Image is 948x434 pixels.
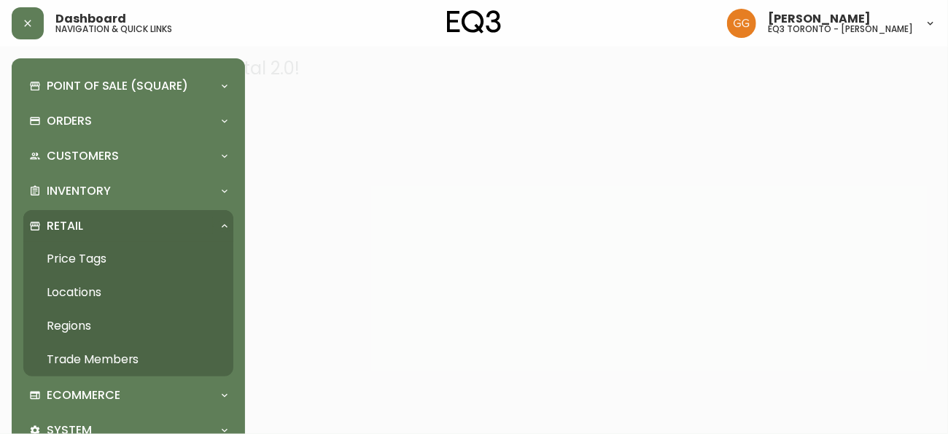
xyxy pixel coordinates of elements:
h5: eq3 toronto - [PERSON_NAME] [768,25,913,34]
p: Ecommerce [47,387,120,403]
p: Orders [47,113,92,129]
div: Orders [23,105,233,137]
p: Inventory [47,183,111,199]
img: logo [447,10,501,34]
span: Dashboard [55,13,126,25]
a: Regions [23,309,233,343]
p: Retail [47,218,83,234]
a: Trade Members [23,343,233,376]
span: [PERSON_NAME] [768,13,871,25]
a: Price Tags [23,242,233,276]
p: Customers [47,148,119,164]
div: Retail [23,210,233,242]
a: Locations [23,276,233,309]
div: Ecommerce [23,379,233,411]
div: Point of Sale (Square) [23,70,233,102]
div: Customers [23,140,233,172]
p: Point of Sale (Square) [47,78,188,94]
div: Inventory [23,175,233,207]
img: dbfc93a9366efef7dcc9a31eef4d00a7 [727,9,756,38]
h5: navigation & quick links [55,25,172,34]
